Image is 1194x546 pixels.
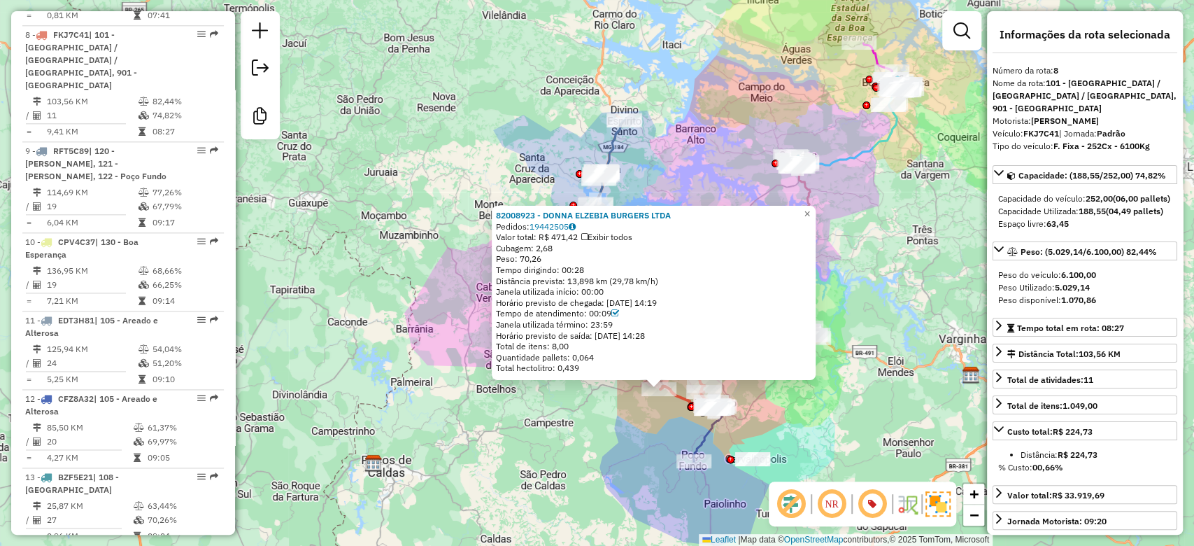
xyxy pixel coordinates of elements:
[25,216,32,230] td: =
[152,199,218,213] td: 67,79%
[993,165,1177,184] a: Capacidade: (188,55/252,00) 74,82%
[46,356,138,370] td: 24
[1007,515,1107,528] div: Jornada Motorista: 09:20
[25,146,166,181] span: | 120 - [PERSON_NAME], 121 - [PERSON_NAME], 122 - Poço Fundo
[496,308,811,319] div: Tempo de atendimento: 00:09
[1058,449,1097,460] strong: R$ 224,73
[210,146,218,155] em: Rota exportada
[993,77,1177,115] div: Nome da rota:
[1086,193,1113,204] strong: 252,00
[993,115,1177,127] div: Motorista:
[33,516,41,524] i: Total de Atividades
[46,451,133,465] td: 4,27 KM
[138,359,149,367] i: % de utilização da cubagem
[896,493,918,515] img: Fluxo de ruas
[993,241,1177,260] a: Peso: (5.029,14/6.100,00) 82,44%
[152,264,218,278] td: 68,66%
[138,218,145,227] i: Tempo total em rota
[993,395,1177,414] a: Total de itens:1.049,00
[738,535,740,545] span: |
[1079,349,1121,359] span: 103,56 KM
[962,366,980,384] img: CDD Varginha
[993,263,1177,312] div: Peso: (5.029,14/6.100,00) 82,44%
[25,529,32,543] td: =
[25,372,32,386] td: =
[815,487,848,521] span: Ocultar NR
[46,8,133,22] td: 0,81 KM
[210,472,218,481] em: Rota exportada
[147,513,218,527] td: 70,26%
[210,394,218,402] em: Rota exportada
[147,421,218,435] td: 61,37%
[152,94,218,108] td: 82,44%
[25,451,32,465] td: =
[210,316,218,324] em: Rota exportada
[993,64,1177,77] div: Número da rota:
[197,316,206,324] em: Opções
[134,454,141,462] i: Tempo total em rota
[33,202,41,211] i: Total de Atividades
[138,375,145,384] i: Tempo total em rota
[25,237,138,260] span: 10 -
[530,221,576,232] a: 19442505
[33,345,41,353] i: Distância Total
[993,511,1177,530] a: Jornada Motorista: 09:20
[855,487,889,521] span: Exibir número da rota
[152,342,218,356] td: 54,04%
[138,111,149,120] i: % de utilização da cubagem
[1031,115,1099,126] strong: [PERSON_NAME]
[998,281,1172,294] div: Peso Utilizado:
[46,294,138,308] td: 7,21 KM
[46,125,138,139] td: 9,41 KM
[58,315,94,325] span: EDT3H81
[699,534,993,546] div: Map data © contributors,© 2025 TomTom, Microsoft
[998,205,1172,218] div: Capacidade Utilizada:
[1017,323,1124,333] span: Tempo total em rota: 08:27
[197,30,206,38] em: Opções
[963,484,984,505] a: Zoom in
[581,232,632,242] span: Exibir todos
[993,127,1177,140] div: Veículo:
[969,506,979,524] span: −
[25,8,32,22] td: =
[789,153,807,171] img: Campos Gerais
[58,472,93,482] span: BZF5E21
[46,421,133,435] td: 85,50 KM
[134,11,141,20] i: Tempo total em rota
[1055,282,1090,293] strong: 5.029,14
[147,529,218,543] td: 09:04
[888,74,907,92] img: Boa Esperança
[25,435,32,449] td: /
[1032,462,1063,472] strong: 00,66%
[46,372,138,386] td: 5,25 KM
[1021,246,1157,257] span: Peso: (5.029,14/6.100,00) 82,44%
[774,487,808,521] span: Exibir deslocamento
[993,443,1177,479] div: Custo total:R$ 224,73
[496,297,811,309] div: Horário previsto de chegada: [DATE] 14:19
[1018,170,1166,181] span: Capacidade: (188,55/252,00) 74,82%
[33,188,41,197] i: Distância Total
[993,78,1177,113] strong: 101 - [GEOGRAPHIC_DATA] / [GEOGRAPHIC_DATA] / [GEOGRAPHIC_DATA], 901 - [GEOGRAPHIC_DATA]
[246,102,274,134] a: Criar modelo
[134,502,144,510] i: % de utilização do peso
[1053,65,1058,76] strong: 8
[496,286,811,297] div: Janela utilizada início: 00:00
[925,491,951,517] img: Exibir/Ocultar setores
[33,281,41,289] i: Total de Atividades
[197,237,206,246] em: Opções
[25,315,158,338] span: 11 -
[496,253,541,264] span: Peso: 70,26
[246,17,274,48] a: Nova sessão e pesquisa
[496,341,811,352] div: Total de itens: 8,00
[1062,400,1097,411] strong: 1.049,00
[46,513,133,527] td: 27
[134,423,144,432] i: % de utilização do peso
[993,140,1177,153] div: Tipo do veículo:
[46,529,133,543] td: 0,96 KM
[1052,490,1104,500] strong: R$ 33.919,69
[152,108,218,122] td: 74,82%
[1097,128,1125,139] strong: Padrão
[496,330,811,342] div: Horário previsto de saída: [DATE] 14:28
[948,17,976,45] a: Exibir filtros
[152,372,218,386] td: 09:10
